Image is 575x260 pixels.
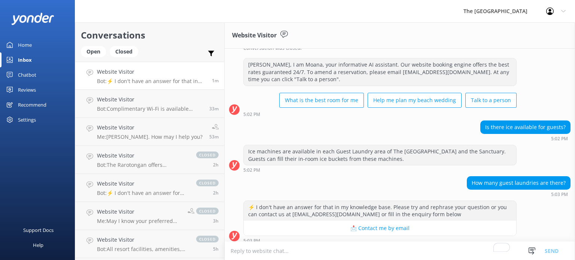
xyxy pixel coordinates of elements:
a: Website VisitorBot:Complimentary Wi-Fi is available throughout The [GEOGRAPHIC_DATA], which inclu... [75,90,224,118]
a: Website VisitorBot:All resort facilities, amenities, and services, including the restaurant, are ... [75,230,224,258]
div: Aug 31 2025 11:02pm (UTC -10:00) Pacific/Honolulu [243,111,517,117]
strong: 5:02 PM [243,168,260,172]
textarea: To enrich screen reader interactions, please activate Accessibility in Grammarly extension settings [225,242,575,260]
span: Aug 31 2025 11:03pm (UTC -10:00) Pacific/Honolulu [212,77,219,84]
span: closed [196,236,219,242]
span: closed [196,208,219,214]
p: Me: May I know your preferred stay dates so I can check and advise. [97,218,182,224]
h3: Website Visitor [232,31,277,40]
div: Home [18,37,32,52]
p: Bot: ⚡ I don't have an answer for that in my knowledge base. Please try and rephrase your questio... [97,78,206,85]
h4: Website Visitor [97,236,189,244]
h4: Website Visitor [97,208,182,216]
strong: 5:03 PM [551,192,568,197]
span: Aug 31 2025 08:36pm (UTC -10:00) Pacific/Honolulu [213,162,219,168]
a: Website VisitorBot:⚡ I don't have an answer for that in my knowledge base. Please try and rephras... [75,62,224,90]
div: Chatbot [18,67,36,82]
div: Aug 31 2025 11:02pm (UTC -10:00) Pacific/Honolulu [243,167,517,172]
span: Aug 31 2025 07:29pm (UTC -10:00) Pacific/Honolulu [213,218,219,224]
div: How many guest laundries are there? [467,177,570,189]
p: Bot: ⚡ I don't have an answer for that in my knowledge base. Please try and rephrase your questio... [97,190,189,196]
div: Inbox [18,52,32,67]
h2: Conversations [81,28,219,42]
div: Aug 31 2025 11:02pm (UTC -10:00) Pacific/Honolulu [480,136,571,141]
h4: Website Visitor [97,68,206,76]
div: Support Docs [23,223,54,238]
strong: 5:02 PM [243,112,260,117]
div: Help [33,238,43,253]
span: Aug 31 2025 05:09pm (UTC -10:00) Pacific/Honolulu [213,246,219,252]
div: Open [81,46,106,57]
div: Ice machines are available in each Guest Laundry area of The [GEOGRAPHIC_DATA] and the Sanctuary.... [244,145,516,165]
p: Bot: All resort facilities, amenities, and services, including the restaurant, are reserved exclu... [97,246,189,253]
span: Aug 31 2025 08:09pm (UTC -10:00) Pacific/Honolulu [213,190,219,196]
img: yonder-white-logo.png [11,13,54,25]
span: Aug 31 2025 10:11pm (UTC -10:00) Pacific/Honolulu [209,134,219,140]
p: Bot: The Rarotongan offers wheelchair accessibility in most areas, including the Lobby, restauran... [97,162,189,168]
a: Open [81,47,110,55]
span: closed [196,180,219,186]
a: Website VisitorBot:⚡ I don't have an answer for that in my knowledge base. Please try and rephras... [75,174,224,202]
button: 📩 Contact me by email [244,221,516,236]
div: Is there ice available for guests? [481,121,570,134]
div: Recommend [18,97,46,112]
a: Website VisitorMe:May I know your preferred stay dates so I can check and advise.closed3h [75,202,224,230]
p: Me: [PERSON_NAME]. How may I help you? [97,134,203,140]
button: Help me plan my beach wedding [368,93,462,108]
a: Closed [110,47,142,55]
strong: 5:03 PM [243,239,260,243]
span: Aug 31 2025 10:31pm (UTC -10:00) Pacific/Honolulu [209,105,219,112]
div: [PERSON_NAME], I am Moana, your informative AI assistant. Our website booking engine offers the b... [244,58,516,86]
h4: Website Visitor [97,95,204,104]
button: What is the best room for me [279,93,364,108]
strong: 5:02 PM [551,137,568,141]
h4: Website Visitor [97,152,189,160]
div: ⚡ I don't have an answer for that in my knowledge base. Please try and rephrase your question or ... [244,201,516,221]
span: closed [196,152,219,158]
h4: Website Visitor [97,123,203,132]
button: Talk to a person [465,93,517,108]
div: Closed [110,46,138,57]
p: Bot: Complimentary Wi-Fi is available throughout The [GEOGRAPHIC_DATA], which includes [GEOGRAPHI... [97,105,204,112]
a: Website VisitorBot:The Rarotongan offers wheelchair accessibility in most areas, including the Lo... [75,146,224,174]
div: Aug 31 2025 11:03pm (UTC -10:00) Pacific/Honolulu [467,192,571,197]
div: Aug 31 2025 11:03pm (UTC -10:00) Pacific/Honolulu [243,238,517,243]
div: Settings [18,112,36,127]
a: Website VisitorMe:[PERSON_NAME]. How may I help you?53m [75,118,224,146]
div: Reviews [18,82,36,97]
h4: Website Visitor [97,180,189,188]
